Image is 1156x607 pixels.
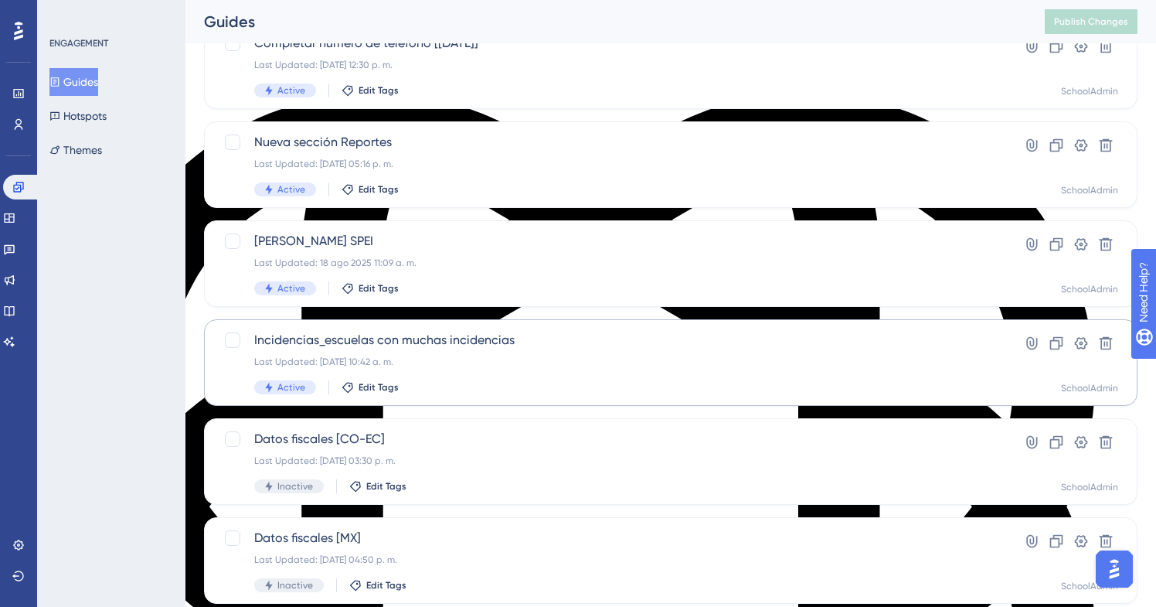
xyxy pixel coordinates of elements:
[254,34,964,53] span: Completar número de teléfono [[DATE]]
[342,381,399,394] button: Edit Tags
[342,282,399,295] button: Edit Tags
[254,59,964,71] div: Last Updated: [DATE] 12:30 p. m.
[254,232,964,251] span: [PERSON_NAME] SPEI
[277,183,305,196] span: Active
[254,158,964,170] div: Last Updated: [DATE] 05:16 p. m.
[254,133,964,152] span: Nueva sección Reportes
[1061,580,1118,592] div: SchoolAdmin
[277,579,313,592] span: Inactive
[277,84,305,97] span: Active
[49,68,98,96] button: Guides
[204,11,1006,32] div: Guides
[359,84,399,97] span: Edit Tags
[349,480,406,493] button: Edit Tags
[366,579,406,592] span: Edit Tags
[1045,9,1137,34] button: Publish Changes
[359,183,399,196] span: Edit Tags
[254,455,964,467] div: Last Updated: [DATE] 03:30 p. m.
[349,579,406,592] button: Edit Tags
[277,381,305,394] span: Active
[254,554,964,566] div: Last Updated: [DATE] 04:50 p. m.
[359,282,399,295] span: Edit Tags
[342,183,399,196] button: Edit Tags
[1061,85,1118,97] div: SchoolAdmin
[1061,382,1118,394] div: SchoolAdmin
[1061,481,1118,493] div: SchoolAdmin
[254,430,964,448] span: Datos fiscales [CO-EC]
[277,480,313,493] span: Inactive
[342,84,399,97] button: Edit Tags
[49,136,102,164] button: Themes
[1054,15,1128,28] span: Publish Changes
[1061,283,1118,295] div: SchoolAdmin
[36,4,97,22] span: Need Help?
[1091,546,1137,592] iframe: UserGuiding AI Assistant Launcher
[359,381,399,394] span: Edit Tags
[254,331,964,350] span: Incidencias_escuelas con muchas incidencias
[49,102,107,130] button: Hotspots
[49,37,108,49] div: ENGAGEMENT
[254,356,964,368] div: Last Updated: [DATE] 10:42 a. m.
[254,257,964,269] div: Last Updated: 18 ago 2025 11:09 a. m.
[1061,184,1118,196] div: SchoolAdmin
[254,529,964,547] span: Datos fiscales [MX]
[277,282,305,295] span: Active
[366,480,406,493] span: Edit Tags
